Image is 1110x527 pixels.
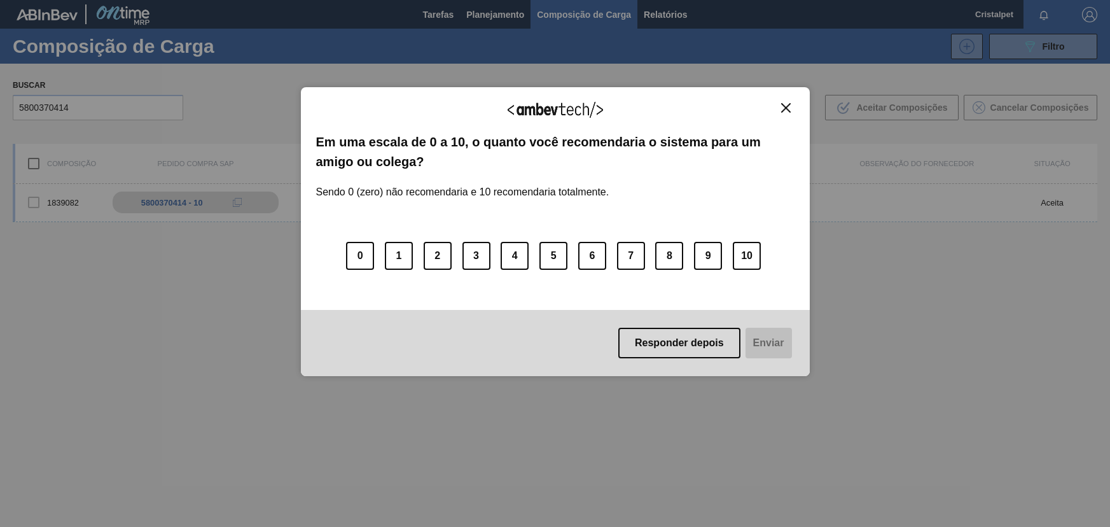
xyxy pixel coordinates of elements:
[501,242,529,270] button: 4
[316,171,609,198] label: Sendo 0 (zero) não recomendaria e 10 recomendaria totalmente.
[539,242,567,270] button: 5
[655,242,683,270] button: 8
[462,242,490,270] button: 3
[777,102,794,113] button: Close
[346,242,374,270] button: 0
[578,242,606,270] button: 6
[781,103,791,113] img: Close
[424,242,452,270] button: 2
[617,242,645,270] button: 7
[733,242,761,270] button: 10
[694,242,722,270] button: 9
[618,328,740,358] button: Responder depois
[508,102,603,118] img: Logo Ambevtech
[316,132,794,171] label: Em uma escala de 0 a 10, o quanto você recomendaria o sistema para um amigo ou colega?
[385,242,413,270] button: 1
